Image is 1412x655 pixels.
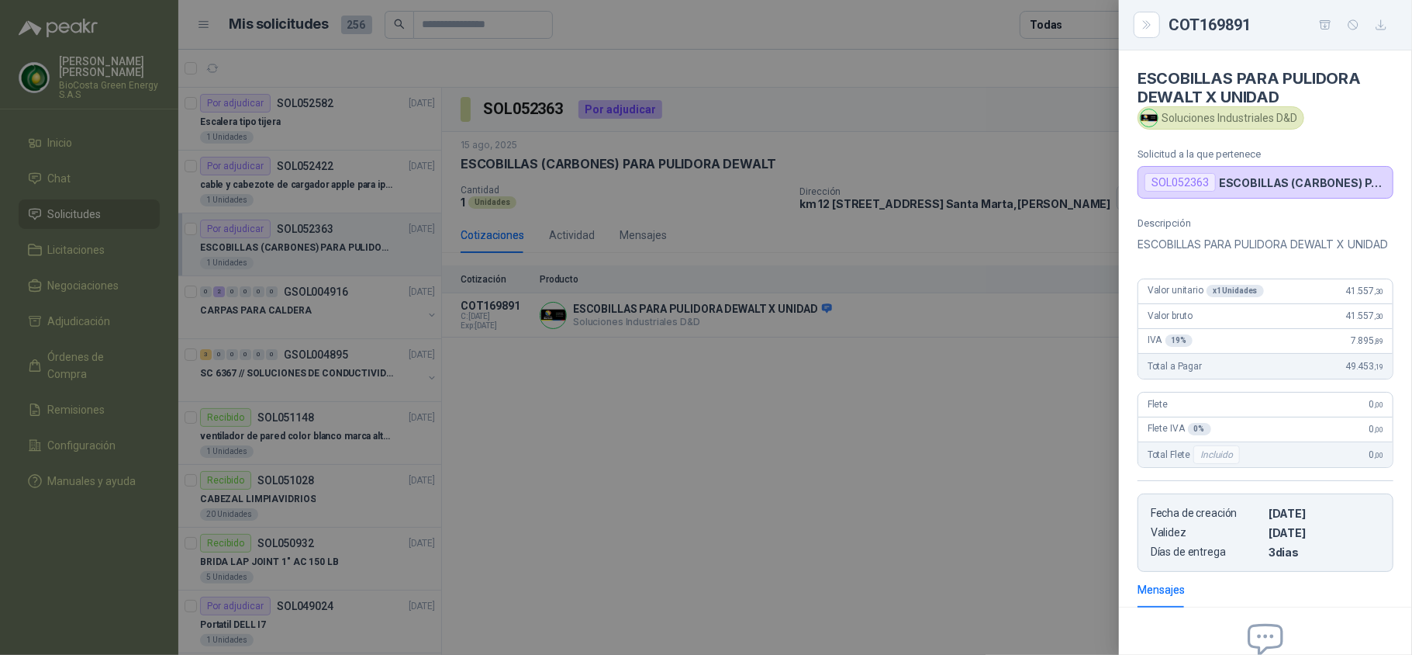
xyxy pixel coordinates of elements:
span: ,89 [1374,337,1383,345]
span: 0 [1369,449,1383,460]
span: 0 [1369,424,1383,435]
div: Mensajes [1138,581,1185,598]
span: IVA [1148,334,1193,347]
div: 0 % [1188,423,1211,435]
h4: ESCOBILLAS PARA PULIDORA DEWALT X UNIDAD [1138,69,1393,106]
span: Valor bruto [1148,310,1193,321]
span: Total Flete [1148,445,1243,464]
span: 0 [1369,399,1383,410]
div: 19 % [1165,334,1193,347]
span: 49.453 [1345,361,1383,372]
img: Company Logo [1141,109,1158,126]
span: Total a Pagar [1148,361,1202,372]
div: x 1 Unidades [1207,285,1264,297]
span: ,00 [1374,425,1383,434]
span: Valor unitario [1148,285,1264,297]
span: 41.557 [1345,286,1383,296]
p: 3 dias [1269,546,1380,559]
p: Descripción [1138,217,1393,229]
span: ,00 [1374,451,1383,459]
button: Close [1138,16,1156,34]
p: Validez [1151,526,1262,539]
p: Fecha de creación [1151,507,1262,520]
span: ,30 [1374,287,1383,296]
span: ,00 [1374,400,1383,409]
span: Flete IVA [1148,423,1211,435]
span: 41.557 [1345,310,1383,321]
div: COT169891 [1169,12,1393,37]
p: ESCOBILLAS (CARBONES) PARA PULIDORA DEWALT [1219,176,1386,189]
p: ESCOBILLAS PARA PULIDORA DEWALT X UNIDAD [1138,235,1393,254]
div: SOL052363 [1144,173,1216,192]
span: 7.895 [1351,335,1383,346]
p: Solicitud a la que pertenece [1138,148,1393,160]
div: Incluido [1193,445,1240,464]
span: Flete [1148,399,1168,410]
p: Días de entrega [1151,546,1262,559]
span: ,19 [1374,362,1383,371]
p: [DATE] [1269,507,1380,520]
div: Soluciones Industriales D&D [1138,106,1304,130]
span: ,30 [1374,312,1383,321]
p: [DATE] [1269,526,1380,539]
